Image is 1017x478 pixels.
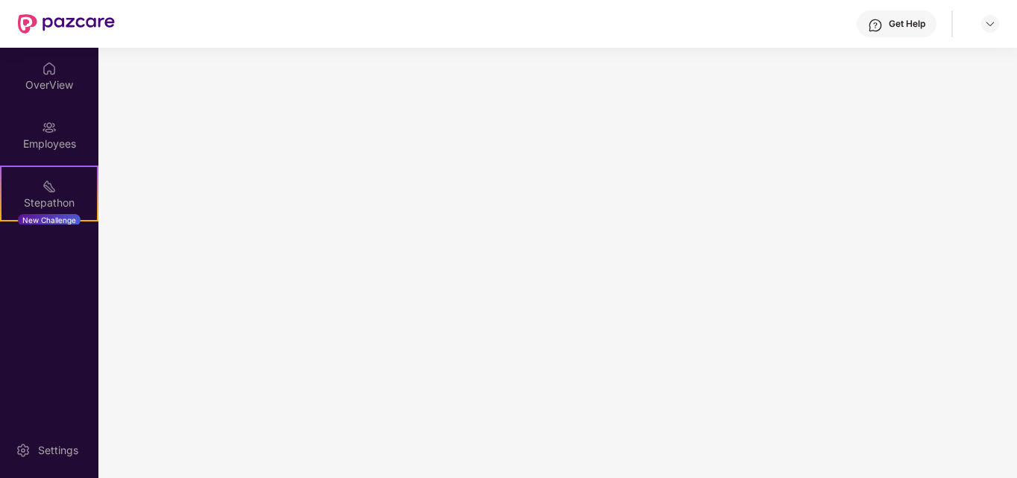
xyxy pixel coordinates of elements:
[42,120,57,135] img: svg+xml;base64,PHN2ZyBpZD0iRW1wbG95ZWVzIiB4bWxucz0iaHR0cDovL3d3dy53My5vcmcvMjAwMC9zdmciIHdpZHRoPS...
[868,18,883,33] img: svg+xml;base64,PHN2ZyBpZD0iSGVscC0zMngzMiIgeG1sbnM9Imh0dHA6Ly93d3cudzMub3JnLzIwMDAvc3ZnIiB3aWR0aD...
[34,443,83,458] div: Settings
[42,179,57,194] img: svg+xml;base64,PHN2ZyB4bWxucz0iaHR0cDovL3d3dy53My5vcmcvMjAwMC9zdmciIHdpZHRoPSIyMSIgaGVpZ2h0PSIyMC...
[16,443,31,458] img: svg+xml;base64,PHN2ZyBpZD0iU2V0dGluZy0yMHgyMCIgeG1sbnM9Imh0dHA6Ly93d3cudzMub3JnLzIwMDAvc3ZnIiB3aW...
[18,214,81,226] div: New Challenge
[1,195,97,210] div: Stepathon
[984,18,996,30] img: svg+xml;base64,PHN2ZyBpZD0iRHJvcGRvd24tMzJ4MzIiIHhtbG5zPSJodHRwOi8vd3d3LnczLm9yZy8yMDAwL3N2ZyIgd2...
[42,61,57,76] img: svg+xml;base64,PHN2ZyBpZD0iSG9tZSIgeG1sbnM9Imh0dHA6Ly93d3cudzMub3JnLzIwMDAvc3ZnIiB3aWR0aD0iMjAiIG...
[889,18,925,30] div: Get Help
[18,14,115,34] img: New Pazcare Logo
